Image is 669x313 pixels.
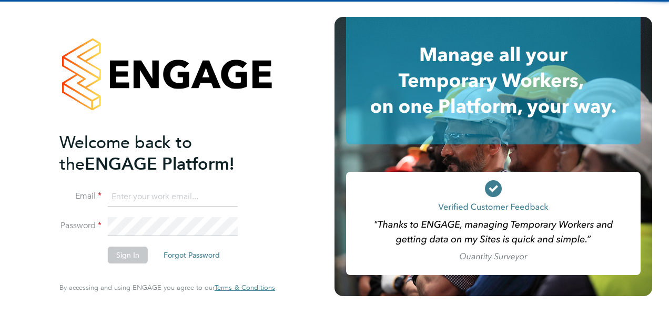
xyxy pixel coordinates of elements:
[215,283,275,292] a: Terms & Conditions
[59,283,275,292] span: By accessing and using ENGAGE you agree to our
[108,188,238,207] input: Enter your work email...
[59,132,265,175] h2: ENGAGE Platform!
[59,132,192,174] span: Welcome back to the
[108,247,148,263] button: Sign In
[59,191,102,202] label: Email
[59,220,102,231] label: Password
[155,247,228,263] button: Forgot Password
